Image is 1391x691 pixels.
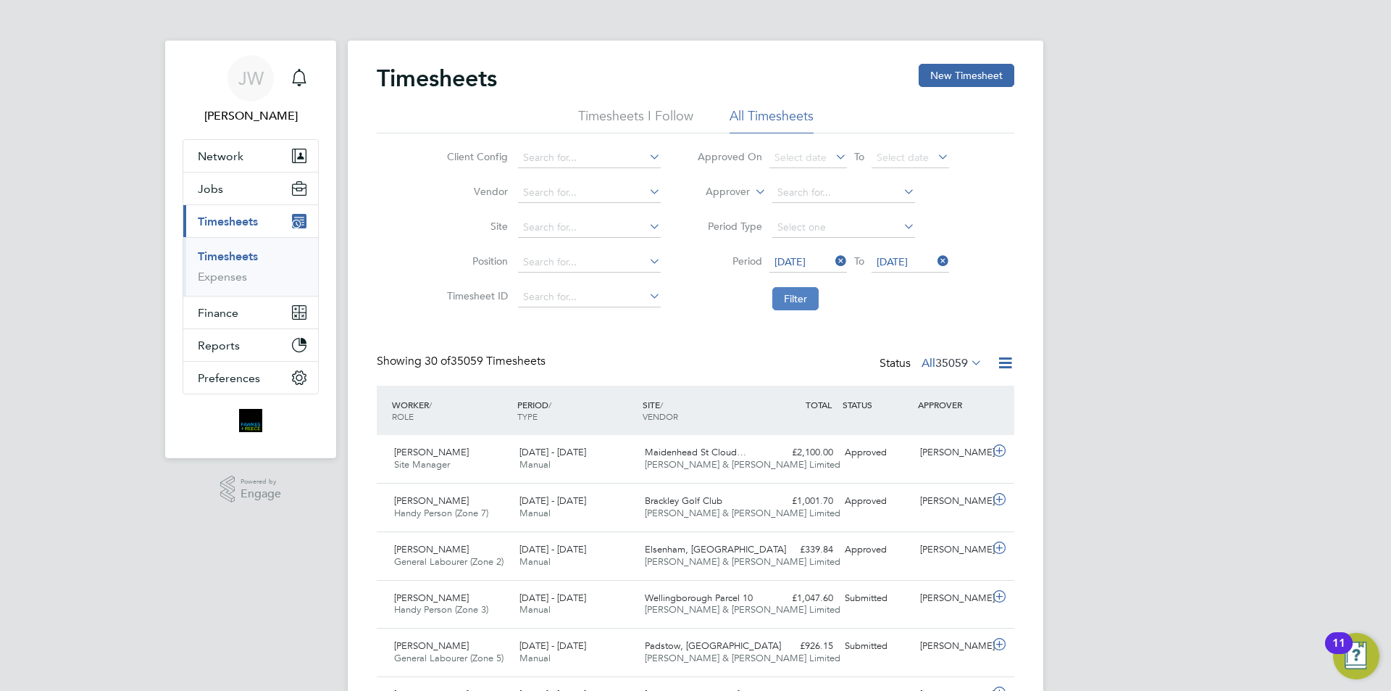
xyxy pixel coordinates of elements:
[645,555,840,568] span: [PERSON_NAME] & [PERSON_NAME] Limited
[639,392,764,429] div: SITE
[1333,633,1379,679] button: Open Resource Center, 11 new notifications
[519,507,551,519] span: Manual
[388,392,514,429] div: WORKER
[183,297,318,328] button: Finance
[774,255,806,268] span: [DATE]
[519,495,586,507] span: [DATE] - [DATE]
[578,107,693,133] li: Timesheets I Follow
[935,356,968,371] span: 35059
[241,476,281,488] span: Powered by
[839,441,914,465] div: Approved
[697,150,762,163] label: Approved On
[394,652,504,664] span: General Labourer (Zone 5)
[645,495,722,507] span: Brackley Golf Club
[764,587,839,611] div: £1,047.60
[517,410,538,422] span: TYPE
[394,555,504,568] span: General Labourer (Zone 2)
[183,173,318,204] button: Jobs
[839,538,914,562] div: Approved
[518,252,661,273] input: Search for...
[519,603,551,616] span: Manual
[730,107,814,133] li: All Timesheets
[660,399,663,410] span: /
[183,107,319,125] span: Joanna Whyms
[645,507,840,519] span: [PERSON_NAME] & [PERSON_NAME] Limited
[914,392,990,418] div: APPROVER
[914,634,990,658] div: [PERSON_NAME]
[697,255,762,268] label: Period
[519,446,586,458] span: [DATE] - [DATE]
[645,446,746,458] span: Maidenhead St Cloud…
[443,185,508,198] label: Vendor
[839,489,914,513] div: Approved
[394,495,469,507] span: [PERSON_NAME]
[183,55,319,125] a: JW[PERSON_NAME]
[1332,643,1345,662] div: 11
[645,592,753,604] span: Wellingborough Parcel 10
[394,446,469,458] span: [PERSON_NAME]
[645,652,840,664] span: [PERSON_NAME] & [PERSON_NAME] Limited
[645,603,840,616] span: [PERSON_NAME] & [PERSON_NAME] Limited
[806,399,832,410] span: TOTAL
[514,392,639,429] div: PERIOD
[764,634,839,658] div: £926.15
[220,476,282,503] a: Powered byEngage
[443,289,508,302] label: Timesheet ID
[238,69,264,88] span: JW
[443,220,508,233] label: Site
[518,183,661,203] input: Search for...
[519,543,586,555] span: [DATE] - [DATE]
[764,489,839,513] div: £1,001.70
[772,287,819,310] button: Filter
[919,64,1014,87] button: New Timesheet
[425,354,546,368] span: 35059 Timesheets
[764,538,839,562] div: £339.84
[922,356,982,371] label: All
[645,640,781,652] span: Padstow, [GEOGRAPHIC_DATA]
[914,538,990,562] div: [PERSON_NAME]
[198,339,240,352] span: Reports
[643,410,678,422] span: VENDOR
[519,652,551,664] span: Manual
[394,592,469,604] span: [PERSON_NAME]
[772,183,915,203] input: Search for...
[443,150,508,163] label: Client Config
[425,354,451,368] span: 30 of
[518,287,661,307] input: Search for...
[443,255,508,268] label: Position
[377,64,497,93] h2: Timesheets
[914,441,990,465] div: [PERSON_NAME]
[519,640,586,652] span: [DATE] - [DATE]
[877,255,908,268] span: [DATE]
[880,354,985,374] div: Status
[394,640,469,652] span: [PERSON_NAME]
[850,147,869,166] span: To
[183,409,319,432] a: Go to home page
[685,185,750,199] label: Approver
[548,399,551,410] span: /
[198,182,223,196] span: Jobs
[697,220,762,233] label: Period Type
[392,410,414,422] span: ROLE
[429,399,432,410] span: /
[645,458,840,471] span: [PERSON_NAME] & [PERSON_NAME] Limited
[183,205,318,237] button: Timesheets
[183,140,318,172] button: Network
[914,489,990,513] div: [PERSON_NAME]
[183,329,318,361] button: Reports
[183,237,318,296] div: Timesheets
[839,392,914,418] div: STATUS
[165,41,336,458] nav: Main navigation
[519,555,551,568] span: Manual
[518,218,661,238] input: Search for...
[198,149,243,163] span: Network
[519,592,586,604] span: [DATE] - [DATE]
[645,543,786,555] span: Elsenham, [GEOGRAPHIC_DATA]
[394,458,450,471] span: Site Manager
[518,148,661,168] input: Search for...
[519,458,551,471] span: Manual
[774,151,827,164] span: Select date
[877,151,929,164] span: Select date
[394,507,488,519] span: Handy Person (Zone 7)
[850,252,869,270] span: To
